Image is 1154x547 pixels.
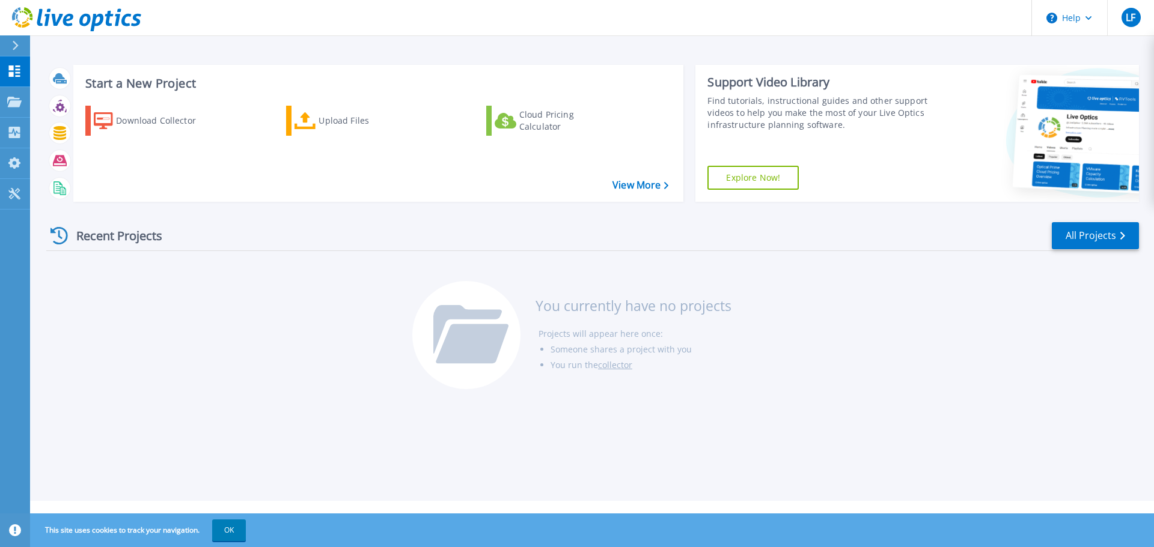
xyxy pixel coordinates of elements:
span: LF [1126,13,1135,22]
div: Recent Projects [46,221,179,250]
button: OK [212,519,246,541]
a: Explore Now! [707,166,799,190]
a: View More [612,180,668,191]
a: Upload Files [286,106,420,136]
li: Someone shares a project with you [551,342,731,357]
li: You run the [551,357,731,373]
span: This site uses cookies to track your navigation. [33,519,246,541]
li: Projects will appear here once: [539,326,731,342]
div: Find tutorials, instructional guides and other support videos to help you make the most of your L... [707,95,933,131]
h3: You currently have no projects [536,299,731,312]
a: Download Collector [85,106,219,136]
div: Upload Files [319,109,415,133]
a: collector [598,359,632,370]
a: All Projects [1052,222,1139,249]
h3: Start a New Project [85,77,668,90]
div: Support Video Library [707,74,933,90]
a: Cloud Pricing Calculator [486,106,620,136]
div: Cloud Pricing Calculator [519,109,615,133]
div: Download Collector [116,109,212,133]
